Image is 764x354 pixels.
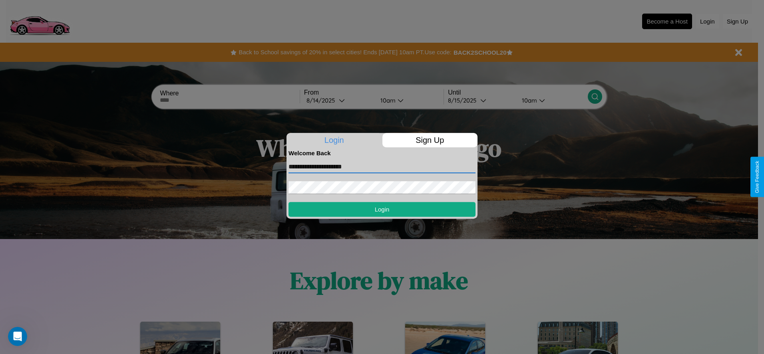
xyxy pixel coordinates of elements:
[8,327,27,346] iframe: Intercom live chat
[288,150,476,156] h4: Welcome Back
[288,202,476,217] button: Login
[754,161,760,193] div: Give Feedback
[286,133,382,147] p: Login
[382,133,478,147] p: Sign Up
